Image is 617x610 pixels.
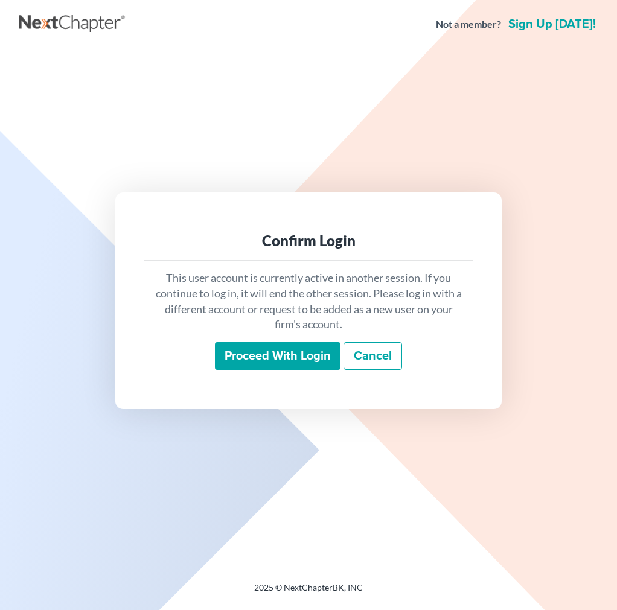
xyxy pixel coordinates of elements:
input: Proceed with login [215,342,340,370]
strong: Not a member? [436,17,501,31]
p: This user account is currently active in another session. If you continue to log in, it will end ... [154,270,463,332]
a: Cancel [344,342,402,370]
div: Confirm Login [154,231,463,250]
a: Sign up [DATE]! [506,18,598,30]
div: 2025 © NextChapterBK, INC [19,582,598,603]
